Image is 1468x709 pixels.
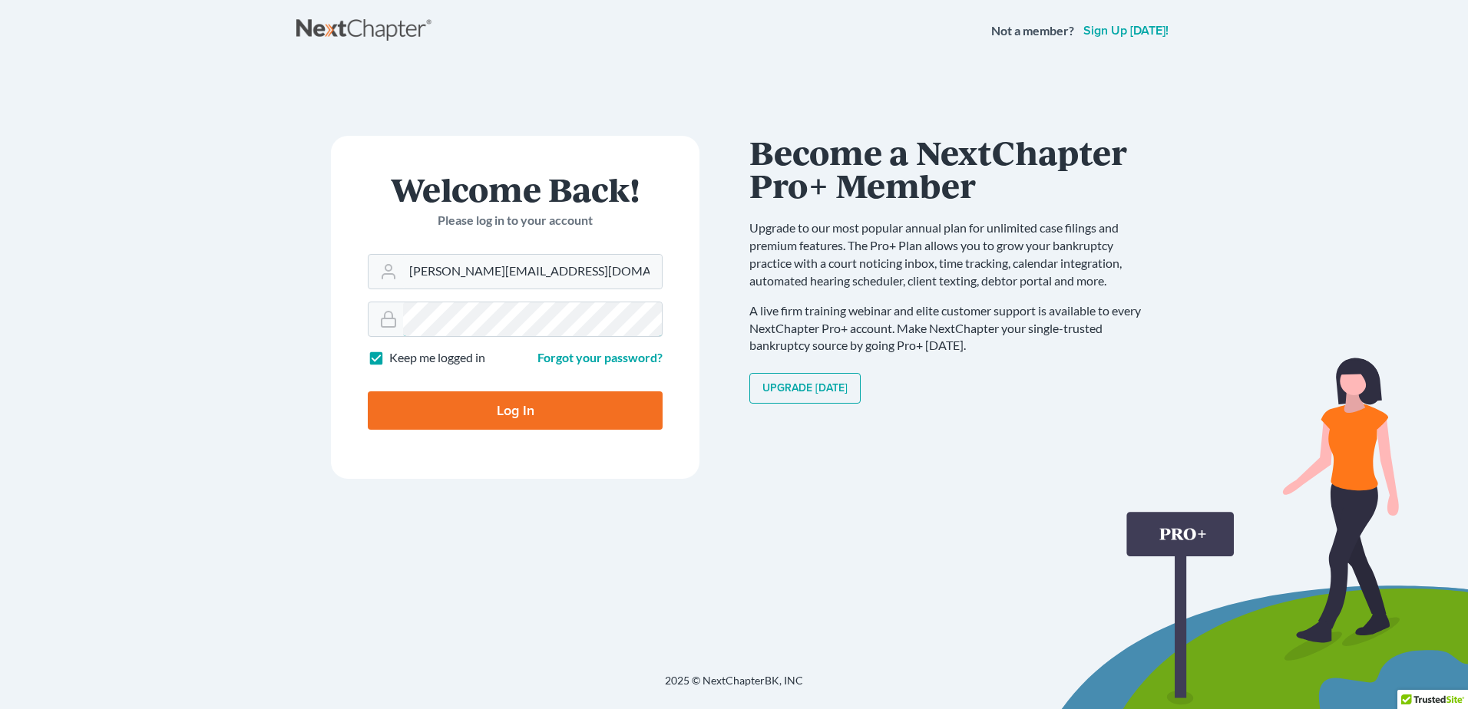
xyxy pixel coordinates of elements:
[749,373,861,404] a: Upgrade [DATE]
[368,173,663,206] h1: Welcome Back!
[389,349,485,367] label: Keep me logged in
[1080,25,1172,37] a: Sign up [DATE]!
[749,302,1156,355] p: A live firm training webinar and elite customer support is available to every NextChapter Pro+ ac...
[749,219,1156,289] p: Upgrade to our most popular annual plan for unlimited case filings and premium features. The Pro+...
[403,255,662,289] input: Email Address
[537,350,663,364] a: Forgot your password?
[991,22,1074,40] strong: Not a member?
[749,136,1156,201] h1: Become a NextChapter Pro+ Member
[368,212,663,229] p: Please log in to your account
[368,391,663,430] input: Log In
[296,673,1172,701] div: 2025 © NextChapterBK, INC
